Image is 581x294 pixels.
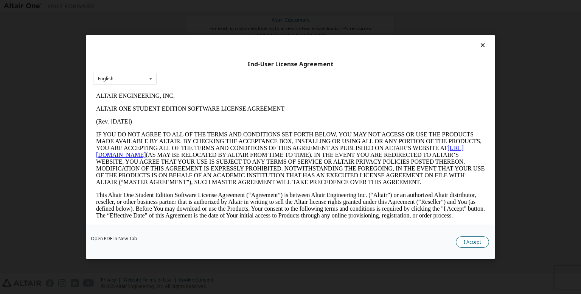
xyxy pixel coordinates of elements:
a: Open PDF in New Tab [91,236,137,241]
p: ALTAIR ONE STUDENT EDITION SOFTWARE LICENSE AGREEMENT [3,16,392,23]
p: (Rev. [DATE]) [3,29,392,36]
p: IF YOU DO NOT AGREE TO ALL OF THE TERMS AND CONDITIONS SET FORTH BELOW, YOU MAY NOT ACCESS OR USE... [3,42,392,96]
a: [URL][DOMAIN_NAME] [3,55,371,69]
p: ALTAIR ENGINEERING, INC. [3,3,392,10]
button: I Accept [456,236,489,248]
div: English [98,77,113,81]
div: End-User License Agreement [93,61,488,68]
p: This Altair One Student Edition Software License Agreement (“Agreement”) is between Altair Engine... [3,102,392,130]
